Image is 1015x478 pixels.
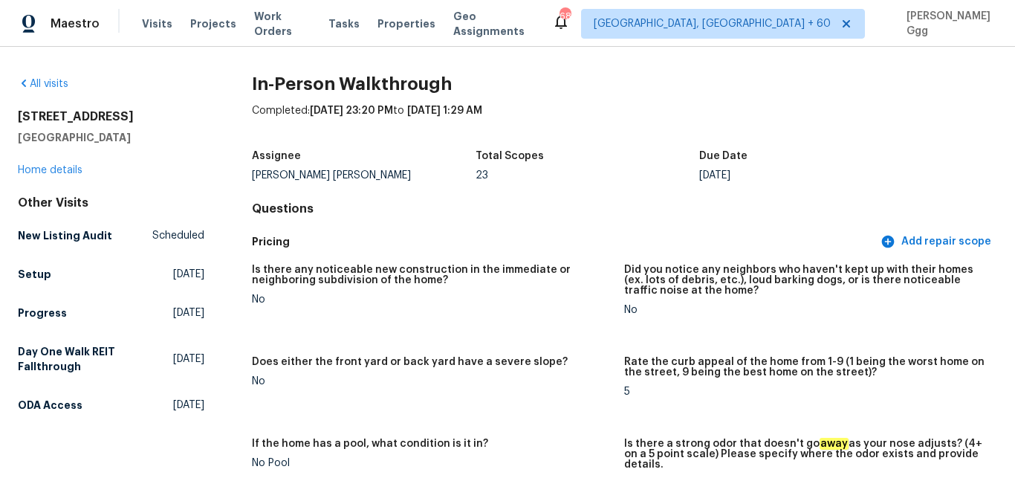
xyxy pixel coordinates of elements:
[18,109,204,124] h2: [STREET_ADDRESS]
[883,233,991,251] span: Add repair scope
[252,265,613,285] h5: Is there any noticeable new construction in the immediate or neighboring subdivision of the home?
[173,267,204,282] span: [DATE]
[252,376,613,387] div: No
[190,16,236,31] span: Projects
[310,106,393,116] span: [DATE] 23:20 PM
[476,170,699,181] div: 23
[699,170,923,181] div: [DATE]
[820,438,849,450] em: away
[624,357,985,378] h5: Rate the curb appeal of the home from 1-9 (1 being the worst home on the street, 9 being the best...
[560,9,570,24] div: 680
[18,338,204,380] a: Day One Walk REIT Fallthrough[DATE]
[624,265,985,296] h5: Did you notice any neighbors who haven't kept up with their homes (ex. lots of debris, etc.), lou...
[173,398,204,413] span: [DATE]
[18,222,204,249] a: New Listing AuditScheduled
[152,228,204,243] span: Scheduled
[18,398,82,413] h5: ODA Access
[453,9,534,39] span: Geo Assignments
[476,151,544,161] h5: Total Scopes
[252,151,301,161] h5: Assignee
[51,16,100,31] span: Maestro
[18,228,112,243] h5: New Listing Audit
[252,201,997,216] h4: Questions
[594,16,831,31] span: [GEOGRAPHIC_DATA], [GEOGRAPHIC_DATA] + 60
[624,305,985,315] div: No
[328,19,360,29] span: Tasks
[18,267,51,282] h5: Setup
[254,9,311,39] span: Work Orders
[18,196,204,210] div: Other Visits
[624,439,985,470] h5: Is there a strong odor that doesn't go as your nose adjusts? (4+ on a 5 point scale) Please speci...
[18,130,204,145] h5: [GEOGRAPHIC_DATA]
[18,79,68,89] a: All visits
[18,344,173,374] h5: Day One Walk REIT Fallthrough
[173,352,204,366] span: [DATE]
[878,228,997,256] button: Add repair scope
[142,16,172,31] span: Visits
[18,300,204,326] a: Progress[DATE]
[18,165,82,175] a: Home details
[901,9,993,39] span: [PERSON_NAME] Ggg
[252,234,878,250] h5: Pricing
[252,77,997,91] h2: In-Person Walkthrough
[699,151,748,161] h5: Due Date
[18,306,67,320] h5: Progress
[18,392,204,419] a: ODA Access[DATE]
[377,16,435,31] span: Properties
[252,103,997,142] div: Completed: to
[252,294,613,305] div: No
[252,357,568,367] h5: Does either the front yard or back yard have a severe slope?
[407,106,482,116] span: [DATE] 1:29 AM
[252,439,488,449] h5: If the home has a pool, what condition is it in?
[173,306,204,320] span: [DATE]
[252,170,476,181] div: [PERSON_NAME] [PERSON_NAME]
[18,261,204,288] a: Setup[DATE]
[624,387,985,397] div: 5
[252,458,613,468] div: No Pool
